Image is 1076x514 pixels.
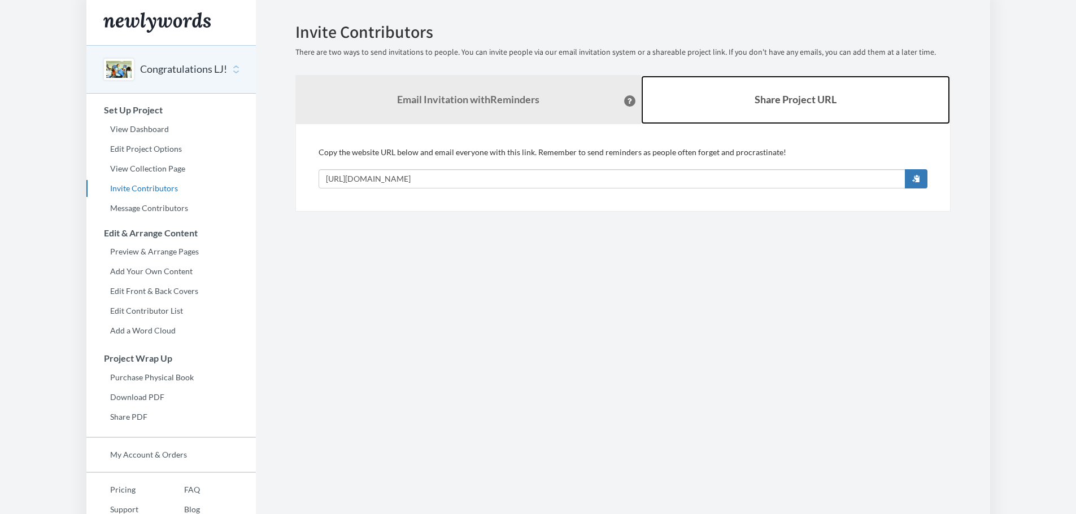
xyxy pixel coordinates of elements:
h3: Set Up Project [87,105,256,115]
a: Edit Project Options [86,140,256,157]
a: Message Contributors [86,200,256,217]
a: My Account & Orders [86,446,256,463]
h3: Project Wrap Up [87,353,256,363]
a: Purchase Physical Book [86,369,256,386]
a: Pricing [86,481,160,498]
a: View Collection Page [86,160,256,177]
h3: Edit & Arrange Content [87,228,256,238]
img: Newlywords logo [103,12,211,33]
a: View Dashboard [86,121,256,138]
a: Download PDF [86,389,256,406]
a: FAQ [160,481,200,498]
h2: Invite Contributors [295,23,951,41]
a: Share PDF [86,408,256,425]
b: Share Project URL [755,93,837,106]
a: Add Your Own Content [86,263,256,280]
a: Preview & Arrange Pages [86,243,256,260]
a: Edit Contributor List [86,302,256,319]
a: Invite Contributors [86,180,256,197]
button: Congratulations LJ! [140,62,227,77]
span: Support [23,8,63,18]
div: Copy the website URL below and email everyone with this link. Remember to send reminders as peopl... [319,147,927,188]
a: Edit Front & Back Covers [86,283,256,300]
p: There are two ways to send invitations to people. You can invite people via our email invitation ... [295,47,951,58]
a: Add a Word Cloud [86,322,256,339]
strong: Email Invitation with Reminders [397,93,539,106]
